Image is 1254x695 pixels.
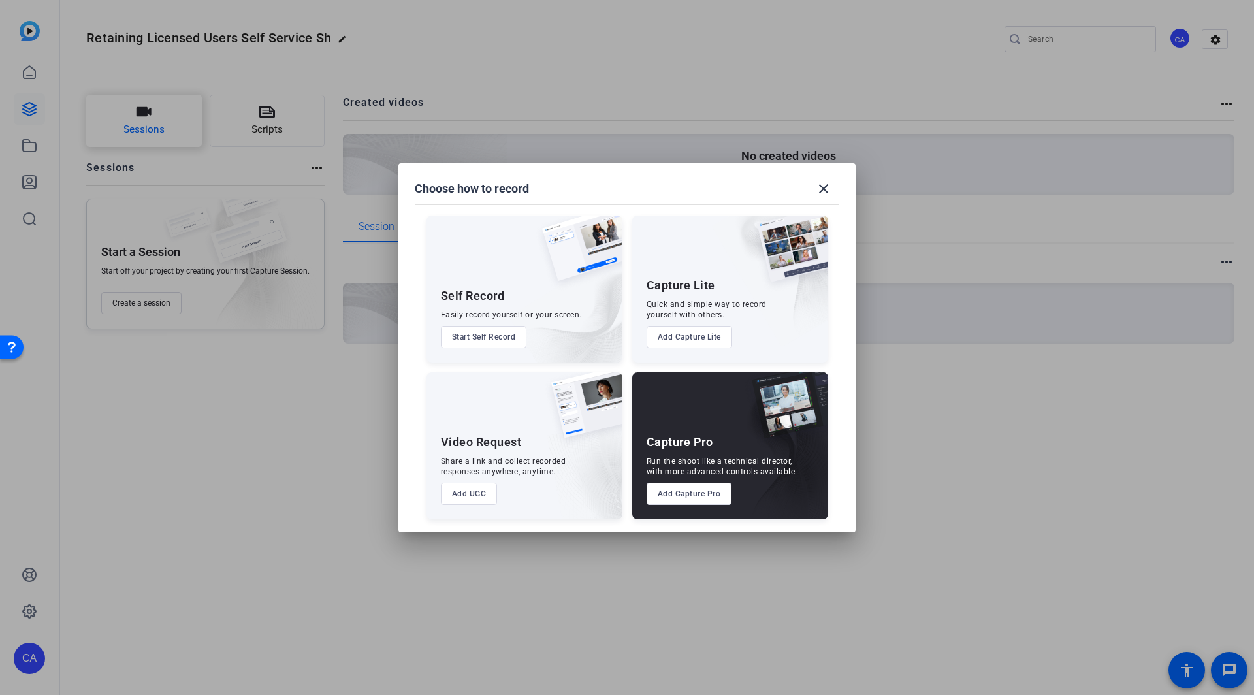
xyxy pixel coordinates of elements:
img: capture-lite.png [747,216,828,295]
button: Start Self Record [441,326,527,348]
h1: Choose how to record [415,181,529,197]
div: Self Record [441,288,505,304]
img: embarkstudio-self-record.png [509,244,622,363]
img: ugc-content.png [541,372,622,451]
div: Easily record yourself or your screen. [441,310,582,320]
img: capture-pro.png [742,372,828,452]
button: Add Capture Lite [647,326,732,348]
div: Capture Lite [647,278,715,293]
img: embarkstudio-capture-pro.png [731,389,828,519]
img: self-record.png [532,216,622,294]
img: embarkstudio-capture-lite.png [711,216,828,346]
button: Add Capture Pro [647,483,732,505]
img: embarkstudio-ugc-content.png [547,413,622,519]
mat-icon: close [816,181,831,197]
div: Share a link and collect recorded responses anywhere, anytime. [441,456,566,477]
div: Capture Pro [647,434,713,450]
div: Run the shoot like a technical director, with more advanced controls available. [647,456,797,477]
div: Video Request [441,434,522,450]
div: Quick and simple way to record yourself with others. [647,299,767,320]
button: Add UGC [441,483,498,505]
